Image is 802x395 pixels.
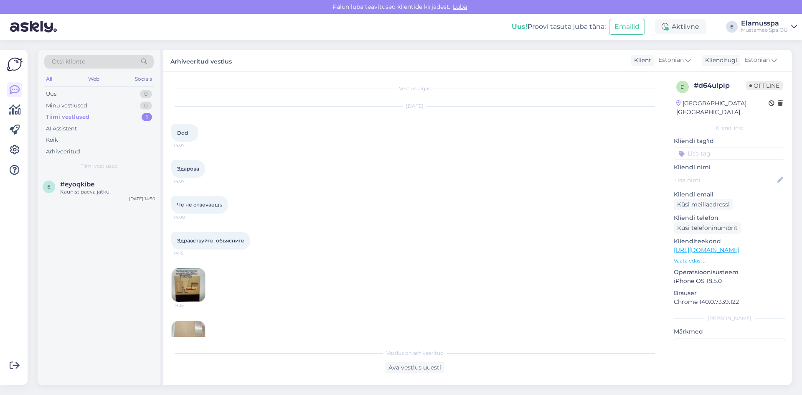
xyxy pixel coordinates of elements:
div: E [726,21,738,33]
div: Web [86,74,101,84]
p: Kliendi email [674,190,785,199]
span: Здарова [177,166,199,172]
b: Uus! [512,23,528,31]
div: Mustamäe Spa OÜ [741,27,788,33]
span: Че не отвечаешь [177,201,222,208]
span: 14:15 [174,302,206,308]
span: 14:08 [174,214,205,220]
div: Vestlus algas [171,85,658,92]
div: 0 [140,102,152,110]
div: [DATE] 14:50 [129,196,155,202]
img: Askly Logo [7,56,23,72]
span: #eyoqkibe [60,181,94,188]
div: Elamusspa [741,20,788,27]
div: [PERSON_NAME] [674,315,785,322]
div: Kõik [46,136,58,144]
span: Здравствуйте, объясните [177,237,244,244]
div: Kliendi info [674,124,785,132]
a: [URL][DOMAIN_NAME] [674,246,739,254]
span: Luba [450,3,470,10]
p: Kliendi tag'id [674,137,785,145]
div: AI Assistent [46,125,77,133]
div: Minu vestlused [46,102,87,110]
span: Estonian [658,56,684,65]
span: Tiimi vestlused [81,162,118,170]
span: 14:15 [174,250,205,256]
p: Chrome 140.0.7339.122 [674,298,785,306]
div: Arhiveeritud [46,148,80,156]
div: 0 [140,90,152,98]
span: 14:07 [174,178,205,184]
span: Estonian [744,56,770,65]
p: Kliendi nimi [674,163,785,172]
div: Kaunist päeva jätku! [60,188,155,196]
a: ElamusspaMustamäe Spa OÜ [741,20,797,33]
input: Lisa tag [674,147,785,160]
div: 1 [142,113,152,121]
p: Klienditeekond [674,237,785,246]
p: iPhone OS 18.5.0 [674,277,785,285]
div: All [44,74,54,84]
div: Klienditugi [702,56,737,65]
p: Märkmed [674,327,785,336]
div: Uus [46,90,56,98]
div: Socials [133,74,154,84]
p: Brauser [674,289,785,298]
div: [GEOGRAPHIC_DATA], [GEOGRAPHIC_DATA] [676,99,769,117]
button: Emailid [609,19,645,35]
div: Klient [631,56,651,65]
div: Ava vestlus uuesti [385,362,444,373]
p: Kliendi telefon [674,214,785,222]
div: Tiimi vestlused [46,113,89,121]
img: Attachment [172,268,205,302]
img: Attachment [172,321,205,354]
div: [DATE] [171,102,658,110]
span: Ddd [177,130,188,136]
div: Aktiivne [655,19,706,34]
span: Otsi kliente [52,57,85,66]
div: # d64ulpip [694,81,746,91]
label: Arhiveeritud vestlus [170,55,232,66]
div: Proovi tasuta juba täna: [512,22,606,32]
input: Lisa nimi [674,176,776,185]
p: Operatsioonisüsteem [674,268,785,277]
div: Küsi meiliaadressi [674,199,733,210]
div: Küsi telefoninumbrit [674,222,741,234]
span: d [680,84,685,90]
p: Vaata edasi ... [674,257,785,265]
span: 14:07 [174,142,205,148]
span: e [47,183,51,190]
span: Vestlus on arhiveeritud [386,349,444,357]
span: Offline [746,81,783,90]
